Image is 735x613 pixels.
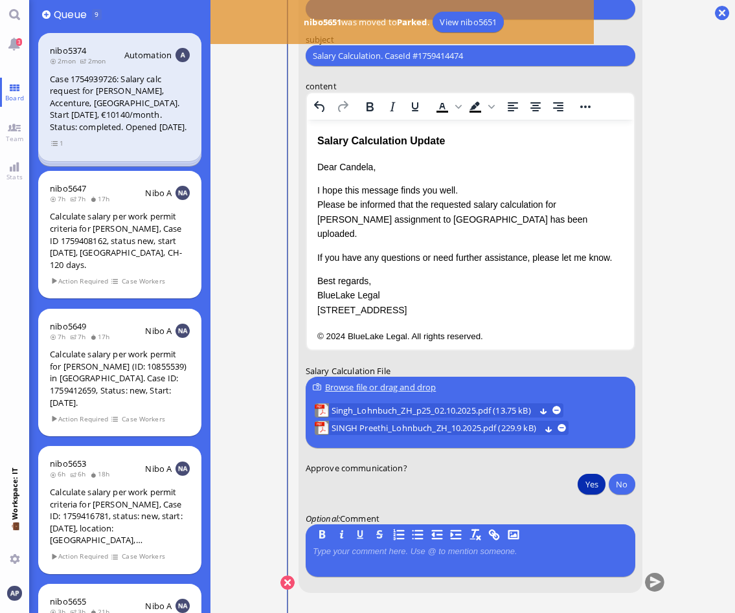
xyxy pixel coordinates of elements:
[300,16,433,28] span: was moved to .
[50,183,86,194] a: nibo5647
[3,134,27,143] span: Team
[431,98,464,117] div: Text color Black
[354,528,368,542] button: U
[50,56,80,65] span: 2mon
[90,194,114,203] span: 17h
[122,414,166,425] span: Case Workers
[145,463,172,474] span: Nibo A
[2,93,27,102] span: Board
[51,138,64,149] span: view 1 items
[50,45,86,56] a: nibo5374
[306,366,390,377] span: Salary Calculation File
[397,16,427,28] b: Parked
[525,98,547,116] button: Align center
[50,348,190,408] div: Calculate salary per work permit for [PERSON_NAME] (ID: 10855539) in [GEOGRAPHIC_DATA]. Case ID: ...
[433,12,504,32] a: View nibo5651
[122,276,166,287] span: Case Workers
[315,403,329,418] img: Singh_Lohnbuch_ZH_p25_02.10.2025.pdf
[80,56,109,65] span: 2mon
[332,421,540,436] a: View SINGH Preethi_Lohnbuch_ZH_10.2025.pdf
[175,48,190,62] img: Aut
[578,474,605,495] button: Yes
[145,187,172,199] span: Nibo A
[42,10,51,19] button: Add
[609,474,635,495] button: No
[340,513,379,524] span: Comment
[558,424,566,432] button: remove
[332,403,535,418] a: View Singh_Lohnbuch_ZH_p25_02.10.2025.pdf
[306,81,337,93] span: content
[175,462,190,476] img: NA
[539,407,548,415] button: Download Singh_Lohnbuch_ZH_p25_02.10.2025.pdf
[334,528,348,542] button: I
[54,7,91,22] span: Queue
[315,421,329,436] img: SINGH Preethi_Lohnbuch_ZH_10.2025.pdf
[552,407,561,415] button: remove
[50,73,190,133] div: Case 1754939726: Salary calc request for [PERSON_NAME], Accenture, [GEOGRAPHIC_DATA]. Start [DATE...
[315,421,569,436] lob-view: SINGH Preethi_Lohnbuch_ZH_10.2025.pdf (229.9 kB)
[10,520,19,549] span: 💼 Workspace: IT
[175,324,190,338] img: NA
[70,469,90,478] span: 6h
[50,486,190,546] div: Calculate salary per work permit criteria for [PERSON_NAME], Case ID: 1759416781, status: new, st...
[95,10,98,19] span: 9
[145,325,172,337] span: Nibo A
[315,403,563,418] lob-view: Singh_Lohnbuch_ZH_p25_02.10.2025.pdf (13.75 kB)
[332,403,535,418] span: Singh_Lohnbuch_ZH_p25_02.10.2025.pdf (13.75 kB)
[502,98,524,116] button: Align left
[306,513,340,524] em: :
[332,421,540,436] span: SINGH Preethi_Lohnbuch_ZH_10.2025.pdf (229.9 kB)
[309,98,331,116] button: Undo
[51,414,109,425] span: Action Required
[306,513,338,524] span: Optional
[51,276,109,287] span: Action Required
[280,575,295,590] button: Cancel
[175,186,190,200] img: NA
[175,599,190,613] img: NA
[145,600,172,612] span: Nibo A
[372,528,387,542] button: S
[545,424,553,432] button: Download SINGH Preethi_Lohnbuch_ZH_10.2025.pdf
[124,49,172,61] span: Automation
[574,98,596,116] button: Reveal or hide additional toolbar items
[404,98,426,116] button: Underline
[359,98,381,116] button: Bold
[464,98,497,117] div: Background color Black
[50,596,86,607] a: nibo5655
[315,528,330,542] button: B
[70,194,90,203] span: 7h
[304,16,341,28] b: nibo5651
[50,194,70,203] span: 7h
[7,586,21,600] img: You
[306,462,407,474] span: Approve communication?
[547,98,569,116] button: Align right
[313,381,628,394] div: Browse file or drag and drop
[307,120,634,350] iframe: Rich Text Area
[122,551,166,562] span: Case Workers
[50,320,86,332] a: nibo5649
[50,469,70,478] span: 6h
[50,458,86,469] a: nibo5653
[51,551,109,562] span: Action Required
[381,98,403,116] button: Italic
[3,172,26,181] span: Stats
[90,469,114,478] span: 18h
[50,210,190,271] div: Calculate salary per work permit criteria for [PERSON_NAME], Case ID 1759408162, status new, star...
[70,332,90,341] span: 7h
[50,332,70,341] span: 7h
[90,332,114,341] span: 17h
[332,98,354,116] button: Redo
[16,38,22,46] span: 3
